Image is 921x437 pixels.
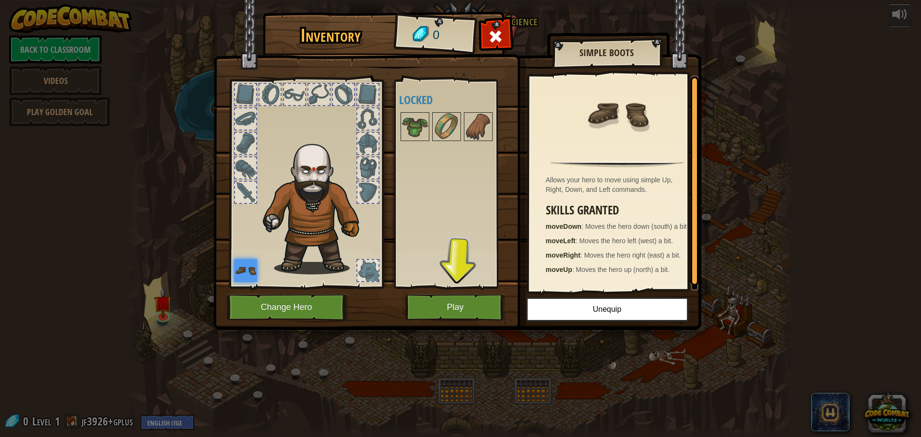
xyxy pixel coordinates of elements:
[401,113,428,140] img: portrait.png
[546,223,582,230] strong: moveDown
[576,237,579,245] span: :
[433,113,460,140] img: portrait.png
[546,251,580,259] strong: moveRight
[432,26,440,44] span: 0
[580,251,584,259] span: :
[546,204,694,217] h3: Skills Granted
[576,266,670,273] span: Moves the hero up (north) a bit.
[562,47,652,58] h2: Simple Boots
[399,94,520,106] h4: Locked
[227,294,349,320] button: Change Hero
[579,237,673,245] span: Moves the hero left (west) a bit.
[526,297,688,321] button: Unequip
[546,175,694,194] div: Allows your hero to move using simple Up, Right, Down, and Left commands.
[270,25,392,46] h1: Inventory
[546,266,572,273] strong: moveUp
[465,113,492,140] img: portrait.png
[581,223,585,230] span: :
[584,251,681,259] span: Moves the hero right (east) a bit.
[258,135,376,274] img: goliath_hair.png
[405,294,506,320] button: Play
[550,161,684,167] img: hr.png
[546,237,576,245] strong: moveLeft
[586,83,649,145] img: portrait.png
[585,223,689,230] span: Moves the hero down (south) a bit.
[572,266,576,273] span: :
[234,259,257,282] img: portrait.png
